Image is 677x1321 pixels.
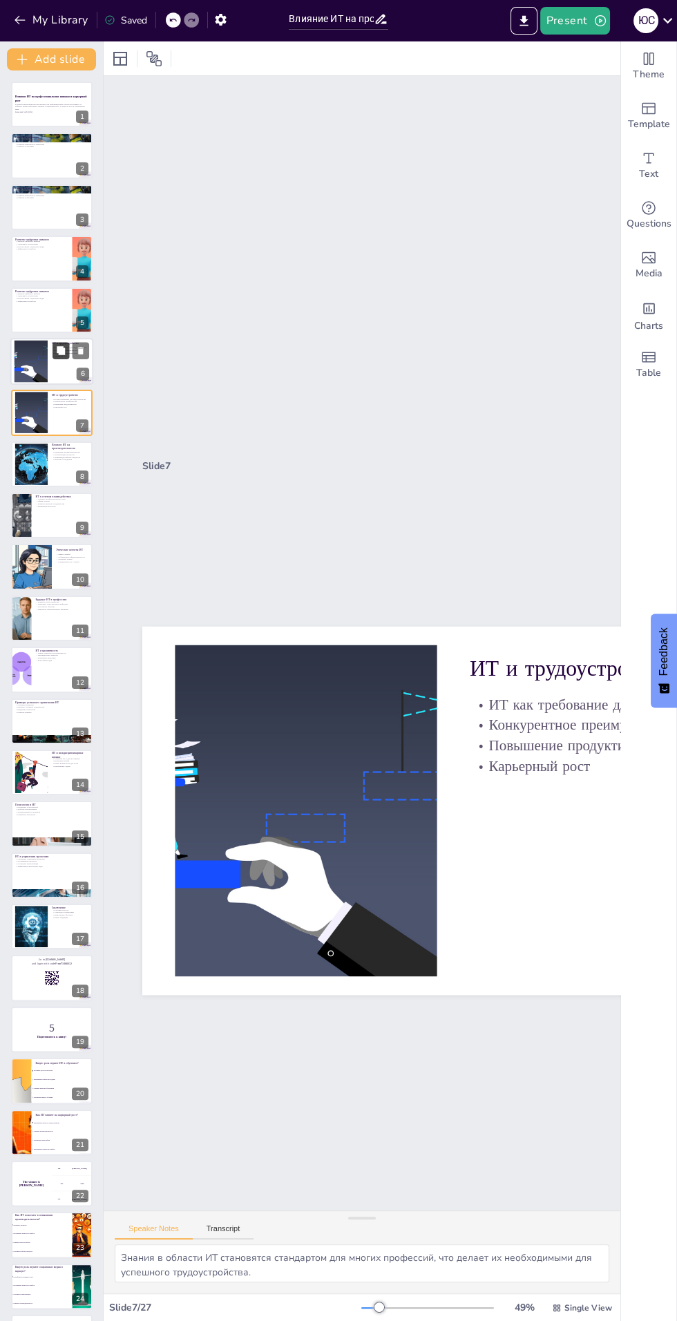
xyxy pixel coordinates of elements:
[508,1301,541,1314] div: 49 %
[11,1110,93,1155] div: 21
[11,1161,93,1206] div: 22
[11,1007,93,1052] div: 19
[15,803,88,807] p: Психология и ИТ
[11,544,93,589] div: 10
[15,710,88,713] p: Развитие навыков
[72,1242,88,1254] div: 23
[76,162,88,175] div: 2
[11,801,93,846] div: 15
[15,862,88,865] p: Улучшение коммуникации
[15,103,88,111] p: В данной презентации мы рассмотрим, как информационные технологии влияют на развитие профессионал...
[13,1242,71,1244] span: Снижают качество работы
[52,456,88,459] p: Оптимизация рабочих процессов
[627,216,671,231] span: Questions
[15,1213,68,1221] p: Как ИТ помогают в повышении производительности?
[540,7,609,35] button: Present
[11,133,93,178] div: 2
[13,1284,71,1286] span: Увеличивают количество ошибок
[52,911,88,914] p: Адаптация к изменениям
[76,213,88,226] div: 3
[52,453,88,456] p: Автоматизация процессов
[621,290,676,340] div: Add charts and graphs
[10,338,93,385] div: 6
[636,365,661,381] span: Table
[15,289,68,293] p: Развитие цифровых навыков
[15,111,88,113] p: Generated with [URL]
[15,245,68,248] p: Использование социальных медиа
[72,1139,88,1151] div: 21
[15,248,68,251] p: Эффективность работы
[52,399,88,401] p: ИТ как требование для трудоустройства
[72,573,88,586] div: 10
[52,403,88,406] p: Повышение продуктивности
[52,352,89,354] p: Повышение продуктивности
[15,294,68,297] p: Адаптация к технологиям
[76,265,88,278] div: 4
[80,1183,84,1185] div: Jaap
[162,437,666,504] div: Slide 7
[52,751,88,759] p: ИТ и междисциплинарные навыки
[621,340,676,390] div: Add a table
[15,806,88,808] p: Понимание пользователей
[193,1224,254,1239] button: Transcript
[35,659,88,662] p: Воплощение идей
[621,191,676,240] div: Get real-time input from your audience
[621,141,676,191] div: Add text boxes
[72,1036,88,1048] div: 19
[35,497,88,500] p: Создание профессиональных сетей
[46,958,66,961] strong: [DOMAIN_NAME]
[35,654,88,657] p: Инновационные решения
[52,1192,93,1207] div: 300
[72,1087,88,1100] div: 20
[15,240,68,243] p: Значение цифровых навыков
[628,117,670,132] span: Template
[633,8,658,33] div: Ю С
[11,493,93,538] div: 9
[34,1079,92,1081] span: Увеличивают количество заданий
[13,1224,71,1226] span: Упрощают процессы
[15,143,88,146] p: Развитие критического мышления
[15,238,68,242] p: Развитие цифровых навыков
[564,1302,612,1313] span: Single View
[56,558,88,560] p: Этические нормы
[15,189,88,192] p: ИТ расширяют доступ к обучению
[633,7,658,35] button: Ю С
[639,167,658,182] span: Text
[11,236,93,281] div: 4
[115,1224,193,1239] button: Speaker Notes
[72,1190,88,1202] div: 22
[658,627,670,676] span: Feedback
[15,1265,68,1273] p: Какую роль играют социальные медиа в карьере?
[634,319,663,334] span: Charts
[13,1233,71,1235] span: Увеличивают количество ошибок
[15,197,88,200] p: Гибкость в обучении
[72,830,88,843] div: 15
[52,913,88,916] p: Продолжение обучения
[15,865,88,868] p: Эффективное выполнение задач
[109,48,131,70] div: Layout
[35,602,88,605] p: Изменение существующих профессий
[34,1121,92,1123] span: Увеличивают шансы на трудоустройство
[11,1180,52,1187] h4: The winner is [PERSON_NAME]
[15,135,88,139] p: Роль ИТ в обучении
[7,48,96,70] button: Add slide
[11,1212,93,1257] div: 23
[11,82,93,127] div: 1
[52,916,88,919] p: Новые тенденции
[11,698,93,744] div: 13
[76,522,88,534] div: 9
[636,266,662,281] span: Media
[72,779,88,791] div: 14
[621,91,676,141] div: Add ready made slides
[52,349,89,352] p: Конкурентное преимущество
[13,1275,71,1277] span: Способствуют созданию сетей
[15,859,88,862] p: Отслеживание прогресса
[35,1061,88,1065] p: Какую роль играют ИТ в обучении?
[34,1087,92,1089] span: Снижают качество образования
[35,502,88,505] p: Развитие навыков сотрудничества
[56,547,88,551] p: Этические аспекты ИТ
[35,656,88,659] p: Креативное мышление
[621,41,676,91] div: Change the overall theme
[35,505,88,508] p: Расширение кругозора
[52,347,89,350] p: ИТ как требование для трудоустройства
